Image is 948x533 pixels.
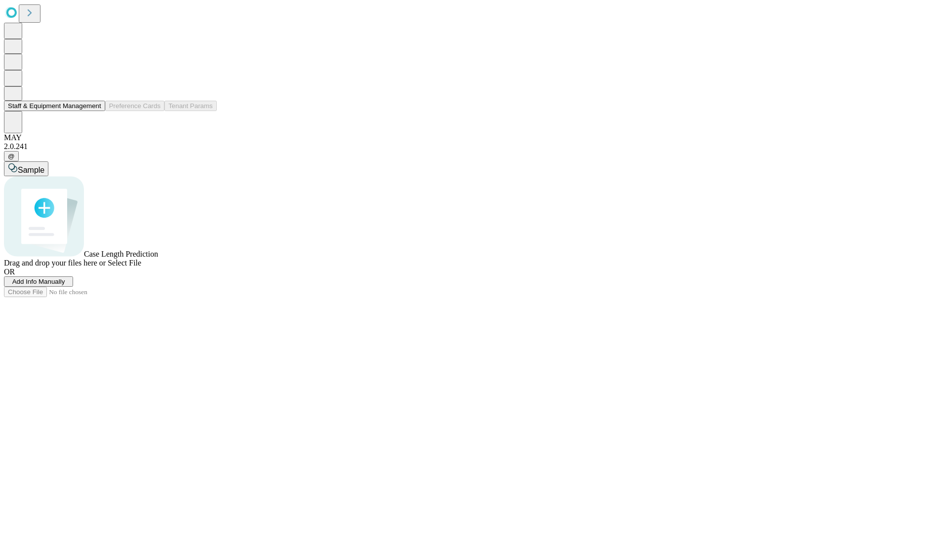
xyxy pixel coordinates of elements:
span: @ [8,152,15,160]
span: OR [4,267,15,276]
button: Sample [4,161,48,176]
button: Tenant Params [164,101,217,111]
div: 2.0.241 [4,142,944,151]
span: Select File [108,259,141,267]
span: Drag and drop your files here or [4,259,106,267]
button: @ [4,151,19,161]
button: Staff & Equipment Management [4,101,105,111]
div: MAY [4,133,944,142]
span: Case Length Prediction [84,250,158,258]
button: Add Info Manually [4,276,73,287]
span: Add Info Manually [12,278,65,285]
span: Sample [18,166,44,174]
button: Preference Cards [105,101,164,111]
